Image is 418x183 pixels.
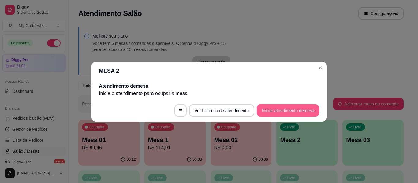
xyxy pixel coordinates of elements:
button: Close [315,63,325,73]
button: Iniciar atendimento demesa [257,104,319,117]
header: MESA 2 [91,62,327,80]
p: Inicie o atendimento para ocupar a mesa . [99,90,319,97]
h2: Atendimento de mesa [99,82,319,90]
button: Ver histórico de atendimento [189,104,254,117]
